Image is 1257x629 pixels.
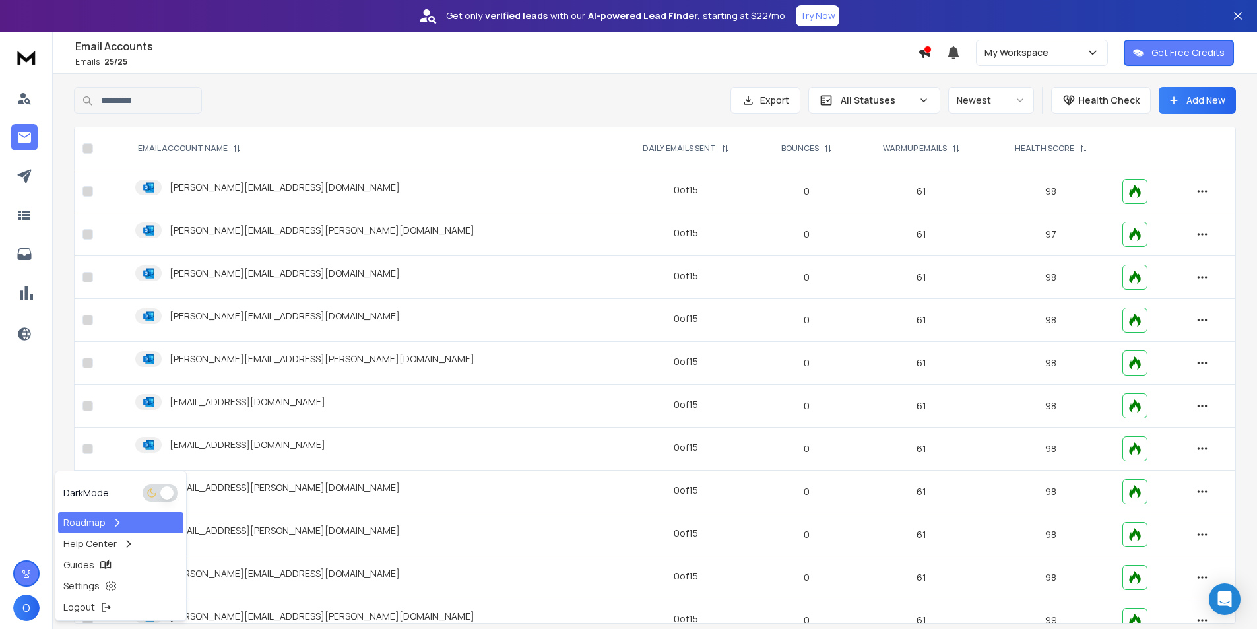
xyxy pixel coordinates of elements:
[883,143,947,154] p: WARMUP EMAILS
[988,556,1114,599] td: 98
[766,271,847,284] p: 0
[170,310,400,323] p: [PERSON_NAME][EMAIL_ADDRESS][DOMAIN_NAME]
[643,143,716,154] p: DAILY EMAILS SENT
[766,485,847,498] p: 0
[766,399,847,413] p: 0
[485,9,548,22] strong: verified leads
[855,170,988,213] td: 61
[766,442,847,455] p: 0
[988,256,1114,299] td: 98
[13,45,40,69] img: logo
[841,94,913,107] p: All Statuses
[63,486,109,500] p: Dark Mode
[674,612,698,626] div: 0 of 15
[674,269,698,282] div: 0 of 15
[766,528,847,541] p: 0
[104,56,127,67] span: 25 / 25
[766,314,847,327] p: 0
[766,614,847,627] p: 0
[674,398,698,411] div: 0 of 15
[988,170,1114,213] td: 98
[766,356,847,370] p: 0
[796,5,839,26] button: Try Now
[75,57,918,67] p: Emails :
[988,428,1114,471] td: 98
[855,385,988,428] td: 61
[63,558,94,572] p: Guides
[58,554,183,576] a: Guides
[446,9,785,22] p: Get only with our starting at $22/mo
[1209,583,1241,615] div: Open Intercom Messenger
[674,570,698,583] div: 0 of 15
[63,601,95,614] p: Logout
[988,471,1114,513] td: 98
[781,143,819,154] p: BOUNCES
[948,87,1034,114] button: Newest
[75,38,918,54] h1: Email Accounts
[1015,143,1074,154] p: HEALTH SCORE
[63,516,106,529] p: Roadmap
[855,513,988,556] td: 61
[170,610,474,623] p: [PERSON_NAME][EMAIL_ADDRESS][PERSON_NAME][DOMAIN_NAME]
[766,228,847,241] p: 0
[984,46,1054,59] p: My Workspace
[1124,40,1234,66] button: Get Free Credits
[855,213,988,256] td: 61
[1078,94,1140,107] p: Health Check
[988,299,1114,342] td: 98
[855,471,988,513] td: 61
[58,576,183,597] a: Settings
[588,9,700,22] strong: AI-powered Lead Finder,
[730,87,800,114] button: Export
[988,213,1114,256] td: 97
[855,299,988,342] td: 61
[170,438,325,451] p: [EMAIL_ADDRESS][DOMAIN_NAME]
[674,226,698,240] div: 0 of 15
[170,481,400,494] p: [EMAIL_ADDRESS][PERSON_NAME][DOMAIN_NAME]
[13,595,40,621] button: O
[1159,87,1236,114] button: Add New
[170,224,474,237] p: [PERSON_NAME][EMAIL_ADDRESS][PERSON_NAME][DOMAIN_NAME]
[855,428,988,471] td: 61
[988,513,1114,556] td: 98
[170,267,400,280] p: [PERSON_NAME][EMAIL_ADDRESS][DOMAIN_NAME]
[1051,87,1151,114] button: Health Check
[170,524,400,537] p: [EMAIL_ADDRESS][PERSON_NAME][DOMAIN_NAME]
[674,183,698,197] div: 0 of 15
[1151,46,1225,59] p: Get Free Credits
[766,571,847,584] p: 0
[766,185,847,198] p: 0
[674,355,698,368] div: 0 of 15
[674,441,698,454] div: 0 of 15
[855,556,988,599] td: 61
[170,352,474,366] p: [PERSON_NAME][EMAIL_ADDRESS][PERSON_NAME][DOMAIN_NAME]
[58,533,183,554] a: Help Center
[58,512,183,533] a: Roadmap
[855,256,988,299] td: 61
[988,385,1114,428] td: 98
[800,9,835,22] p: Try Now
[170,567,400,580] p: [PERSON_NAME][EMAIL_ADDRESS][DOMAIN_NAME]
[170,395,325,409] p: [EMAIL_ADDRESS][DOMAIN_NAME]
[63,537,117,550] p: Help Center
[63,579,100,593] p: Settings
[138,143,241,154] div: EMAIL ACCOUNT NAME
[674,484,698,497] div: 0 of 15
[674,527,698,540] div: 0 of 15
[988,342,1114,385] td: 98
[674,312,698,325] div: 0 of 15
[855,342,988,385] td: 61
[170,181,400,194] p: [PERSON_NAME][EMAIL_ADDRESS][DOMAIN_NAME]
